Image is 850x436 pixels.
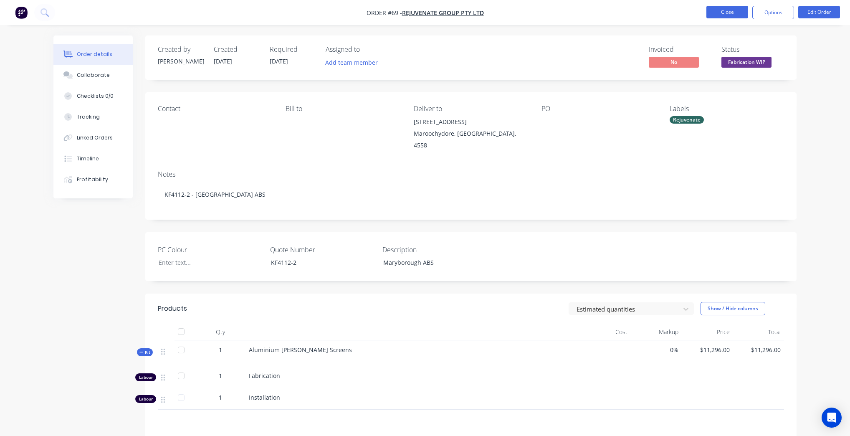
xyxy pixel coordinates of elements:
[721,57,772,69] button: Fabrication WIP
[736,345,781,354] span: $11,296.00
[214,57,232,65] span: [DATE]
[414,105,528,113] div: Deliver to
[649,46,711,53] div: Invoiced
[264,256,369,269] div: KF4112-2
[377,256,481,269] div: Maryborough ABS
[77,71,110,79] div: Collaborate
[77,134,113,142] div: Linked Orders
[414,116,528,151] div: [STREET_ADDRESS]Maroochydore, [GEOGRAPHIC_DATA], 4558
[682,324,733,340] div: Price
[249,372,280,380] span: Fabrication
[158,46,204,53] div: Created by
[158,304,187,314] div: Products
[77,155,99,162] div: Timeline
[15,6,28,19] img: Factory
[53,86,133,106] button: Checklists 0/0
[402,9,484,17] a: Rejuvenate Group Pty Ltd
[670,116,704,124] div: Rejuvenate
[135,373,156,381] div: Labour
[706,6,748,18] button: Close
[270,245,374,255] label: Quote Number
[631,324,682,340] div: Markup
[286,105,400,113] div: Bill to
[53,169,133,190] button: Profitability
[77,113,100,121] div: Tracking
[214,46,260,53] div: Created
[721,57,772,67] span: Fabrication WIP
[367,9,402,17] span: Order #69 -
[219,345,222,354] span: 1
[414,116,528,128] div: [STREET_ADDRESS]
[219,393,222,402] span: 1
[53,44,133,65] button: Order details
[541,105,656,113] div: PO
[158,170,784,178] div: Notes
[321,57,382,68] button: Add team member
[701,302,765,315] button: Show / Hide columns
[158,57,204,66] div: [PERSON_NAME]
[326,46,409,53] div: Assigned to
[135,395,156,403] div: Labour
[53,65,133,86] button: Collaborate
[53,148,133,169] button: Timeline
[634,345,679,354] span: 0%
[382,245,487,255] label: Description
[77,176,108,183] div: Profitability
[137,348,153,356] button: Kit
[270,46,316,53] div: Required
[685,345,730,354] span: $11,296.00
[270,57,288,65] span: [DATE]
[649,57,699,67] span: No
[733,324,784,340] div: Total
[77,51,112,58] div: Order details
[53,127,133,148] button: Linked Orders
[77,92,114,100] div: Checklists 0/0
[158,182,784,207] div: KF4112-2 - [GEOGRAPHIC_DATA] ABS
[752,6,794,19] button: Options
[158,245,262,255] label: PC Colour
[798,6,840,18] button: Edit Order
[158,105,272,113] div: Contact
[721,46,784,53] div: Status
[249,393,280,401] span: Installation
[579,324,631,340] div: Cost
[822,408,842,428] div: Open Intercom Messenger
[670,105,784,113] div: Labels
[53,106,133,127] button: Tracking
[139,349,150,355] span: Kit
[249,346,352,354] span: Aluminium [PERSON_NAME] Screens
[195,324,245,340] div: Qty
[219,371,222,380] span: 1
[414,128,528,151] div: Maroochydore, [GEOGRAPHIC_DATA], 4558
[326,57,382,68] button: Add team member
